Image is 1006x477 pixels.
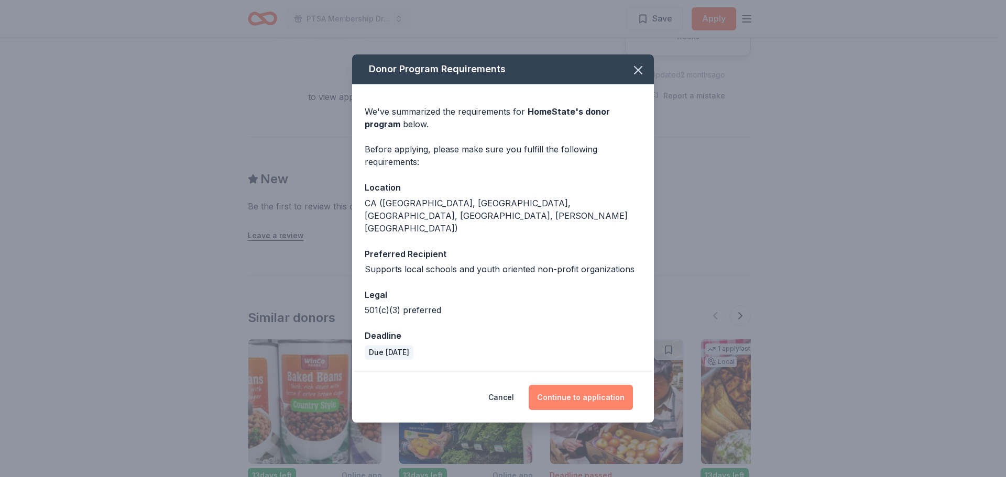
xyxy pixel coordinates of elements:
button: Continue to application [529,385,633,410]
div: Donor Program Requirements [352,54,654,84]
div: Legal [365,288,641,302]
div: We've summarized the requirements for below. [365,105,641,130]
button: Cancel [488,385,514,410]
div: CA ([GEOGRAPHIC_DATA], [GEOGRAPHIC_DATA], [GEOGRAPHIC_DATA], [GEOGRAPHIC_DATA], [PERSON_NAME][GEO... [365,197,641,235]
div: Due [DATE] [365,345,413,360]
div: Before applying, please make sure you fulfill the following requirements: [365,143,641,168]
div: 501(c)(3) preferred [365,304,641,316]
div: Supports local schools and youth oriented non-profit organizations [365,263,641,275]
div: Deadline [365,329,641,342]
div: Location [365,181,641,194]
div: Preferred Recipient [365,247,641,261]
